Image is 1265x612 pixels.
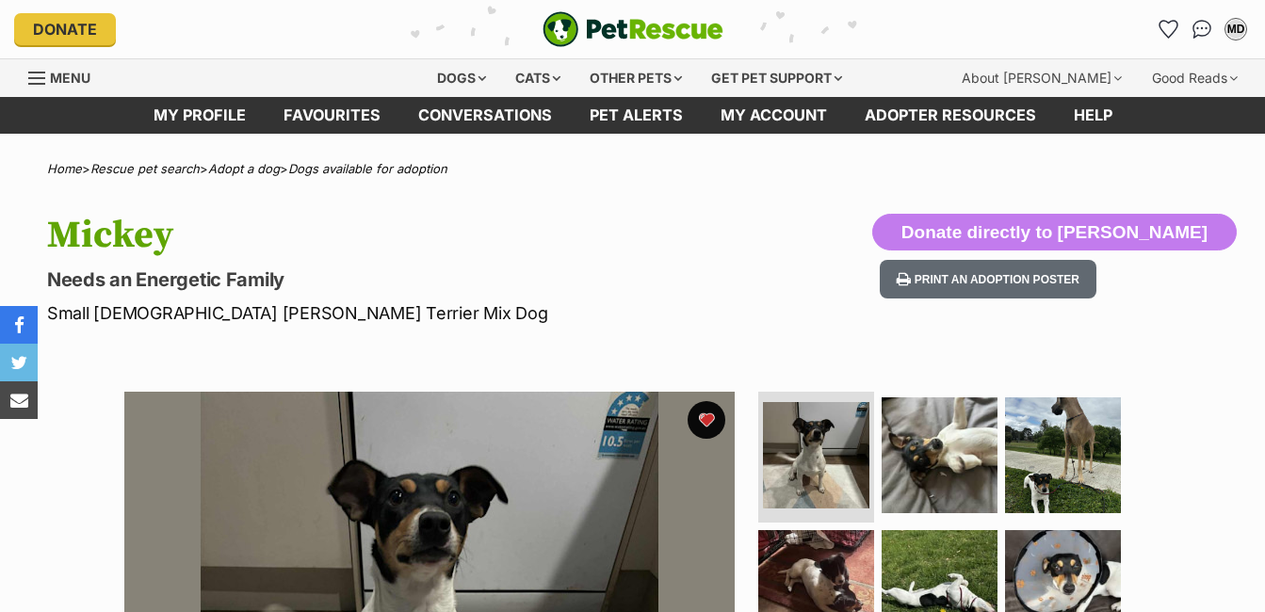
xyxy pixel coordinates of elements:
[543,11,723,47] a: PetRescue
[14,13,116,45] a: Donate
[424,59,499,97] div: Dogs
[1226,20,1245,39] div: MD
[47,214,772,257] h1: Mickey
[576,59,695,97] div: Other pets
[90,161,200,176] a: Rescue pet search
[47,161,82,176] a: Home
[702,97,846,134] a: My account
[880,260,1096,298] button: Print an adoption poster
[1153,14,1251,44] ul: Account quick links
[1187,14,1217,44] a: Conversations
[1055,97,1131,134] a: Help
[1139,59,1251,97] div: Good Reads
[763,402,869,508] img: Photo of Mickey
[846,97,1055,134] a: Adopter resources
[543,11,723,47] img: logo-e224e6f780fb5917bec1dbf3a21bbac754714ae5b6737aabdf751b685950b380.svg
[1192,20,1212,39] img: chat-41dd97257d64d25036548639549fe6c8038ab92f7586957e7f3b1b290dea8141.svg
[949,59,1135,97] div: About [PERSON_NAME]
[1221,14,1251,44] button: My account
[688,401,725,439] button: favourite
[502,59,574,97] div: Cats
[47,266,772,293] p: Needs an Energetic Family
[1153,14,1183,44] a: Favourites
[882,397,997,513] img: Photo of Mickey
[1005,397,1121,513] img: Photo of Mickey
[135,97,265,134] a: My profile
[265,97,399,134] a: Favourites
[50,70,90,86] span: Menu
[208,161,280,176] a: Adopt a dog
[47,300,772,326] p: Small [DEMOGRAPHIC_DATA] [PERSON_NAME] Terrier Mix Dog
[571,97,702,134] a: Pet alerts
[28,59,104,93] a: Menu
[698,59,855,97] div: Get pet support
[872,214,1237,251] button: Donate directly to [PERSON_NAME]
[399,97,571,134] a: conversations
[288,161,447,176] a: Dogs available for adoption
